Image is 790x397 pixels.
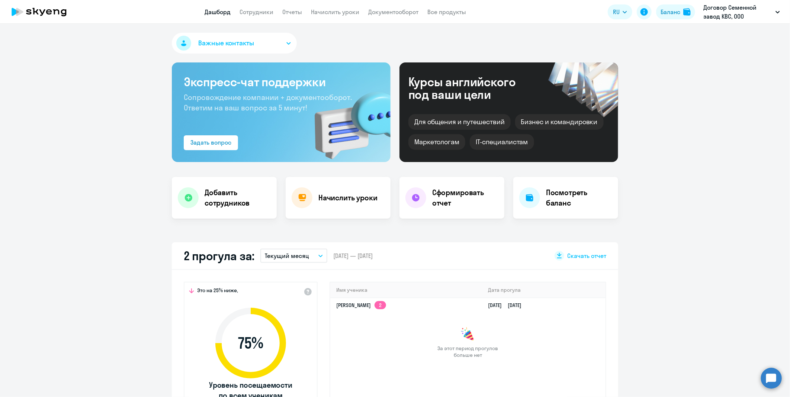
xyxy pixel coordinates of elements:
[184,93,352,112] span: Сопровождение компании + документооборот. Ответим на ваш вопрос за 5 минут!
[240,8,273,16] a: Сотрудники
[432,187,498,208] h4: Сформировать отчет
[488,302,527,309] a: [DATE][DATE]
[482,283,606,298] th: Дата прогула
[260,249,327,263] button: Текущий месяц
[205,187,271,208] h4: Добавить сотрудников
[700,3,784,21] button: Договор Семенной завод КВС, ООО "СЕМЕННОЙ ЗАВОД КВС"
[304,78,391,162] img: bg-img
[683,8,691,16] img: balance
[661,7,680,16] div: Баланс
[515,114,604,130] div: Бизнес и командировки
[184,248,254,263] h2: 2 прогула за:
[184,74,379,89] h3: Экспресс-чат поддержки
[333,252,373,260] span: [DATE] — [DATE]
[318,193,378,203] h4: Начислить уроки
[197,287,238,296] span: Это на 25% ниже,
[546,187,612,208] h4: Посмотреть баланс
[198,38,254,48] span: Важные контакты
[368,8,418,16] a: Документооборот
[703,3,773,21] p: Договор Семенной завод КВС, ООО "СЕМЕННОЙ ЗАВОД КВС"
[460,327,475,342] img: congrats
[205,8,231,16] a: Дашборд
[208,334,293,352] span: 75 %
[282,8,302,16] a: Отчеты
[330,283,482,298] th: Имя ученика
[567,252,606,260] span: Скачать отчет
[172,33,297,54] button: Важные контакты
[470,134,534,150] div: IT-специалистам
[265,251,309,260] p: Текущий месяц
[311,8,359,16] a: Начислить уроки
[427,8,466,16] a: Все продукты
[656,4,695,19] button: Балансbalance
[437,345,499,358] span: За этот период прогулов больше нет
[408,134,465,150] div: Маркетологам
[336,302,386,309] a: [PERSON_NAME]2
[184,135,238,150] button: Задать вопрос
[190,138,231,147] div: Задать вопрос
[375,301,386,309] app-skyeng-badge: 2
[408,75,536,101] div: Курсы английского под ваши цели
[613,7,620,16] span: RU
[608,4,632,19] button: RU
[408,114,511,130] div: Для общения и путешествий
